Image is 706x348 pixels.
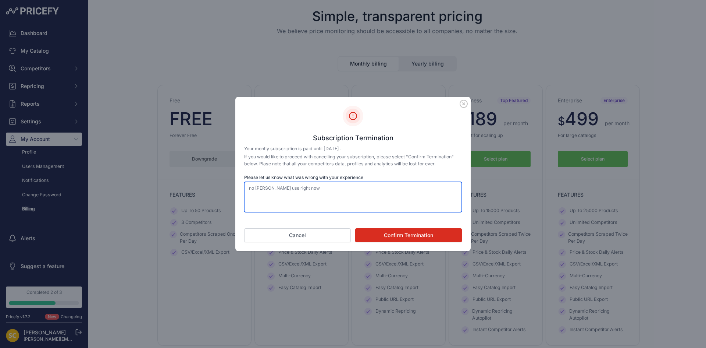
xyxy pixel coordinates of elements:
button: Confirm Termination [355,228,462,242]
h3: Subscription Termination [244,134,462,143]
p: If you would like to proceed with cancelling your subscription, please select "Confirm Terminatio... [244,154,462,167]
label: Please let us know what was wrong with your experience [244,175,462,180]
button: Cancel [244,228,351,242]
p: Your montly subscription is paid until [DATE] . [244,145,462,152]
